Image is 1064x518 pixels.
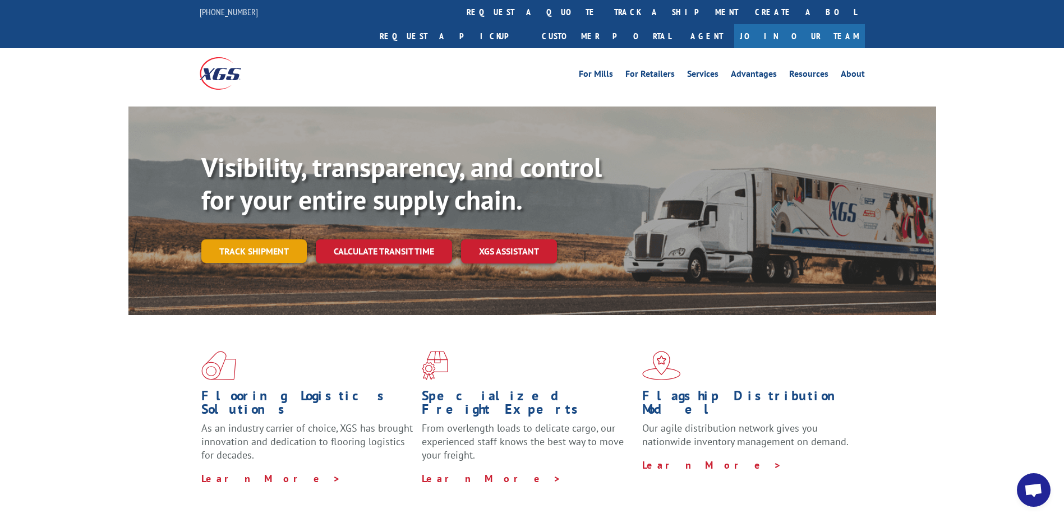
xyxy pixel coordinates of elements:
div: Open chat [1017,473,1051,507]
span: Our agile distribution network gives you nationwide inventory management on demand. [642,422,849,448]
span: As an industry carrier of choice, XGS has brought innovation and dedication to flooring logistics... [201,422,413,461]
h1: Flagship Distribution Model [642,389,854,422]
a: Track shipment [201,239,307,263]
a: Request a pickup [371,24,533,48]
a: Advantages [731,70,777,82]
a: [PHONE_NUMBER] [200,6,258,17]
a: Join Our Team [734,24,865,48]
a: Agent [679,24,734,48]
a: About [841,70,865,82]
a: Learn More > [201,472,341,485]
h1: Flooring Logistics Solutions [201,389,413,422]
img: xgs-icon-flagship-distribution-model-red [642,351,681,380]
p: From overlength loads to delicate cargo, our experienced staff knows the best way to move your fr... [422,422,634,471]
b: Visibility, transparency, and control for your entire supply chain. [201,150,602,217]
a: Resources [789,70,828,82]
a: Calculate transit time [316,239,452,263]
h1: Specialized Freight Experts [422,389,634,422]
a: For Mills [579,70,613,82]
a: Services [687,70,718,82]
a: Customer Portal [533,24,679,48]
a: XGS ASSISTANT [461,239,557,263]
img: xgs-icon-total-supply-chain-intelligence-red [201,351,236,380]
img: xgs-icon-focused-on-flooring-red [422,351,448,380]
a: Learn More > [642,459,782,471]
a: Learn More > [422,472,561,485]
a: For Retailers [625,70,675,82]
